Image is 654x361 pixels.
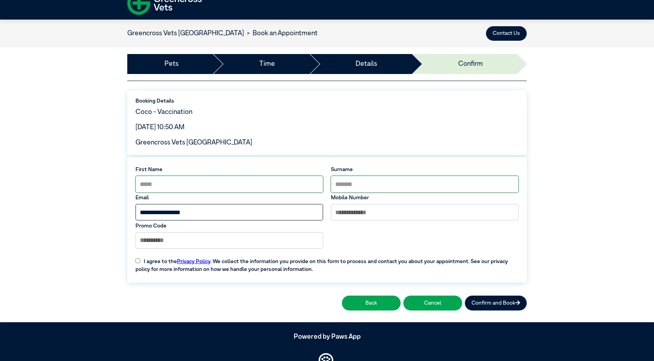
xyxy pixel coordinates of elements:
[127,333,527,341] h5: Powered by Paws App
[403,296,462,310] button: Cancel
[244,29,318,39] li: Book an Appointment
[135,166,323,173] label: First Name
[135,222,323,230] label: Promo Code
[132,252,522,273] label: I agree to the . We collect the information you provide on this form to process and contact you a...
[465,296,527,310] button: Confirm and Book
[127,30,244,37] a: Greencross Vets [GEOGRAPHIC_DATA]
[342,296,401,310] button: Back
[356,59,377,69] a: Details
[135,124,184,131] span: [DATE] 10:50 AM
[135,139,252,146] span: Greencross Vets [GEOGRAPHIC_DATA]
[135,258,140,263] input: I agree to thePrivacy Policy. We collect the information you provide on this form to process and ...
[127,29,318,39] nav: breadcrumb
[135,109,192,116] span: Coco - Vaccination
[259,59,275,69] a: Time
[135,97,519,105] label: Booking Details
[177,259,210,264] a: Privacy Policy
[164,59,179,69] a: Pets
[331,194,519,202] label: Mobile Number
[135,194,323,202] label: Email
[486,26,527,41] button: Contact Us
[331,166,519,173] label: Surname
